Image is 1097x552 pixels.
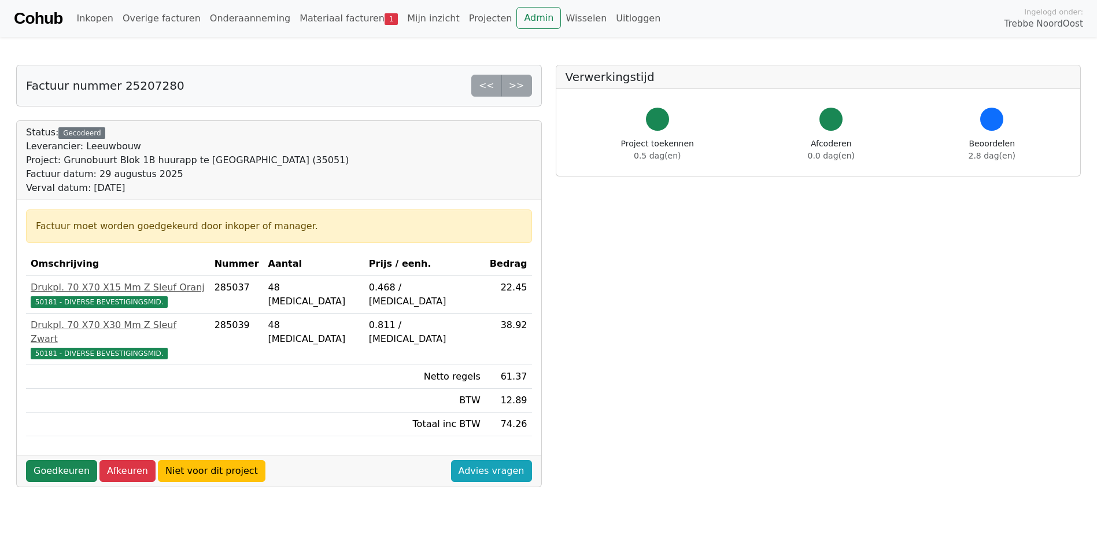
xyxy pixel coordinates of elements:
[621,138,694,162] div: Project toekennen
[1024,6,1083,17] span: Ingelogd onder:
[26,79,184,93] h5: Factuur nummer 25207280
[561,7,611,30] a: Wisselen
[611,7,665,30] a: Uitloggen
[158,460,265,482] a: Niet voor dit project
[31,348,168,359] span: 50181 - DIVERSE BEVESTIGINGSMID.
[36,219,522,233] div: Factuur moet worden goedgekeurd door inkoper of manager.
[634,151,681,160] span: 0.5 dag(en)
[485,365,532,389] td: 61.37
[26,252,210,276] th: Omschrijving
[205,7,295,30] a: Onderaanneming
[26,153,349,167] div: Project: Grunobuurt Blok 1B huurapp te [GEOGRAPHIC_DATA] (35051)
[364,252,485,276] th: Prijs / eenh.
[1004,17,1083,31] span: Trebbe NoordOost
[58,127,105,139] div: Gecodeerd
[516,7,561,29] a: Admin
[210,314,264,365] td: 285039
[969,138,1015,162] div: Beoordelen
[808,138,855,162] div: Afcoderen
[72,7,117,30] a: Inkopen
[268,318,360,346] div: 48 [MEDICAL_DATA]
[31,296,168,308] span: 50181 - DIVERSE BEVESTIGINGSMID.
[485,252,532,276] th: Bedrag
[485,389,532,413] td: 12.89
[451,460,532,482] a: Advies vragen
[566,70,1072,84] h5: Verwerkingstijd
[210,252,264,276] th: Nummer
[26,126,349,195] div: Status:
[364,413,485,436] td: Totaal inc BTW
[485,314,532,365] td: 38.92
[264,252,364,276] th: Aantal
[26,139,349,153] div: Leverancier: Leeuwbouw
[485,276,532,314] td: 22.45
[364,389,485,413] td: BTW
[364,365,485,389] td: Netto regels
[26,167,349,181] div: Factuur datum: 29 augustus 2025
[385,13,398,25] span: 1
[14,5,62,32] a: Cohub
[26,460,97,482] a: Goedkeuren
[268,281,360,308] div: 48 [MEDICAL_DATA]
[118,7,205,30] a: Overige facturen
[99,460,156,482] a: Afkeuren
[485,413,532,436] td: 74.26
[402,7,464,30] a: Mijn inzicht
[369,318,481,346] div: 0.811 / [MEDICAL_DATA]
[210,276,264,314] td: 285037
[808,151,855,160] span: 0.0 dag(en)
[31,281,205,295] div: Drukpl. 70 X70 X15 Mm Z Sleuf Oranj
[369,281,481,308] div: 0.468 / [MEDICAL_DATA]
[969,151,1015,160] span: 2.8 dag(en)
[31,281,205,308] a: Drukpl. 70 X70 X15 Mm Z Sleuf Oranj50181 - DIVERSE BEVESTIGINGSMID.
[295,7,402,30] a: Materiaal facturen1
[31,318,205,346] div: Drukpl. 70 X70 X30 Mm Z Sleuf Zwart
[26,181,349,195] div: Verval datum: [DATE]
[464,7,517,30] a: Projecten
[31,318,205,360] a: Drukpl. 70 X70 X30 Mm Z Sleuf Zwart50181 - DIVERSE BEVESTIGINGSMID.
